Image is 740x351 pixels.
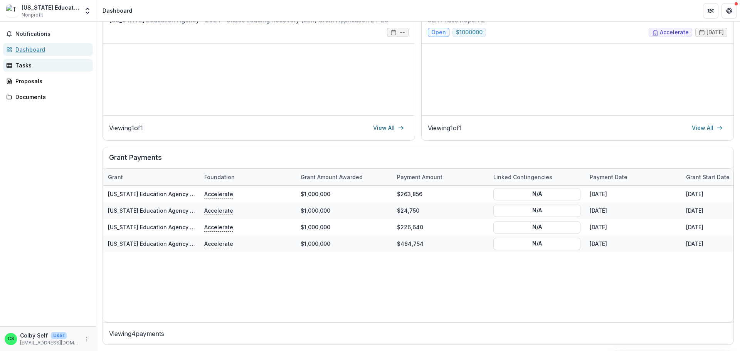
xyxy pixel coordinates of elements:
[392,169,489,185] div: Payment Amount
[585,169,681,185] div: Payment date
[585,173,632,181] div: Payment date
[368,122,409,134] a: View All
[109,15,388,25] a: [US_STATE] Education Agency - 2024 - States Leading Recovery (SLR) Grant Application 24-25
[15,31,90,37] span: Notifications
[585,219,681,235] div: [DATE]
[703,3,718,18] button: Partners
[3,75,93,87] a: Proposals
[493,188,580,200] button: N/A
[15,45,87,54] div: Dashboard
[20,339,79,346] p: [EMAIL_ADDRESS][DOMAIN_NAME][US_STATE]
[108,191,364,197] a: [US_STATE] Education Agency - 2024 - States Leading Recovery (SLR) Grant Application 24-25
[296,219,392,235] div: $1,000,000
[204,239,233,248] p: Accelerate
[296,235,392,252] div: $1,000,000
[22,12,43,18] span: Nonprofit
[200,169,296,185] div: Foundation
[22,3,79,12] div: [US_STATE] Education Agency
[493,204,580,217] button: N/A
[489,169,585,185] div: Linked Contingencies
[585,235,681,252] div: [DATE]
[204,206,233,215] p: Accelerate
[108,207,364,214] a: [US_STATE] Education Agency - 2024 - States Leading Recovery (SLR) Grant Application 24-25
[108,240,364,247] a: [US_STATE] Education Agency - 2024 - States Leading Recovery (SLR) Grant Application 24-25
[15,77,87,85] div: Proposals
[493,237,580,250] button: N/A
[392,235,489,252] div: $484,754
[3,43,93,56] a: Dashboard
[204,223,233,231] p: Accelerate
[8,336,14,341] div: Colby Self
[6,5,18,17] img: Texas Education Agency
[103,169,200,185] div: Grant
[3,91,93,103] a: Documents
[721,3,737,18] button: Get Help
[103,173,128,181] div: Grant
[200,173,239,181] div: Foundation
[204,190,233,198] p: Accelerate
[109,123,143,133] p: Viewing 1 of 1
[51,332,67,339] p: User
[296,173,367,181] div: Grant amount awarded
[493,221,580,233] button: N/A
[585,186,681,202] div: [DATE]
[585,202,681,219] div: [DATE]
[15,61,87,69] div: Tasks
[296,202,392,219] div: $1,000,000
[103,7,132,15] div: Dashboard
[108,224,364,230] a: [US_STATE] Education Agency - 2024 - States Leading Recovery (SLR) Grant Application 24-25
[15,93,87,101] div: Documents
[392,173,447,181] div: Payment Amount
[392,219,489,235] div: $226,640
[296,169,392,185] div: Grant amount awarded
[3,59,93,72] a: Tasks
[687,122,727,134] a: View All
[99,5,135,16] nav: breadcrumb
[109,329,727,338] p: Viewing 4 payments
[20,331,48,339] p: Colby Self
[392,202,489,219] div: $24,750
[428,15,485,25] a: SLR Phase Report 2
[681,173,734,181] div: Grant start date
[109,153,727,168] h2: Grant Payments
[82,334,91,344] button: More
[3,28,93,40] button: Notifications
[296,186,392,202] div: $1,000,000
[82,3,93,18] button: Open entity switcher
[392,186,489,202] div: $263,856
[428,123,462,133] p: Viewing 1 of 1
[489,173,557,181] div: Linked Contingencies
